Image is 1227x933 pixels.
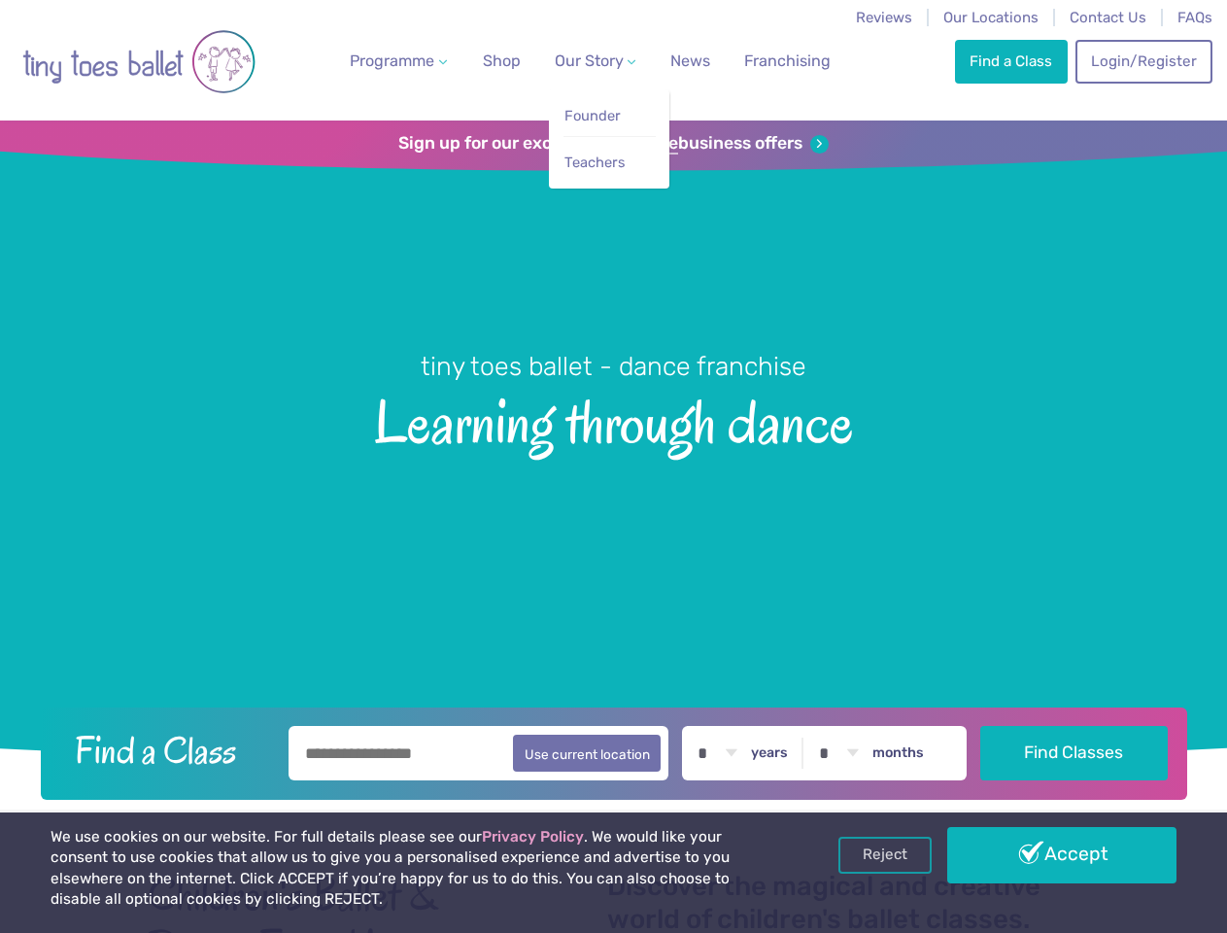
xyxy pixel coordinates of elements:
span: Franchising [744,52,831,70]
p: We use cookies on our website. For full details please see our . We would like your consent to us... [51,827,782,911]
a: News [663,42,718,81]
a: Franchising [736,42,838,81]
a: Reviews [856,9,912,26]
button: Use current location [513,735,662,772]
span: Learning through dance [31,384,1196,456]
span: Founder [564,107,621,124]
a: FAQs [1177,9,1212,26]
a: Find a Class [955,40,1068,83]
span: News [670,52,710,70]
a: Accept [947,827,1176,883]
span: Our Story [555,52,624,70]
a: Founder [563,98,656,134]
h2: Find a Class [59,726,275,775]
small: tiny toes ballet - dance franchise [421,351,806,382]
a: Our Story [546,42,643,81]
a: Contact Us [1070,9,1146,26]
a: Our Locations [943,9,1039,26]
a: Shop [475,42,528,81]
button: Find Classes [980,726,1168,780]
span: Programme [350,52,434,70]
a: Programme [342,42,455,81]
a: Reject [838,837,932,874]
label: years [751,744,788,762]
a: Teachers [563,145,656,181]
a: Login/Register [1075,40,1211,83]
span: Shop [483,52,521,70]
img: tiny toes ballet [22,13,256,111]
span: Teachers [564,154,625,171]
a: Privacy Policy [482,828,584,846]
a: Sign up for our exclusivefranchisebusiness offers [398,133,829,155]
label: months [872,744,924,762]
